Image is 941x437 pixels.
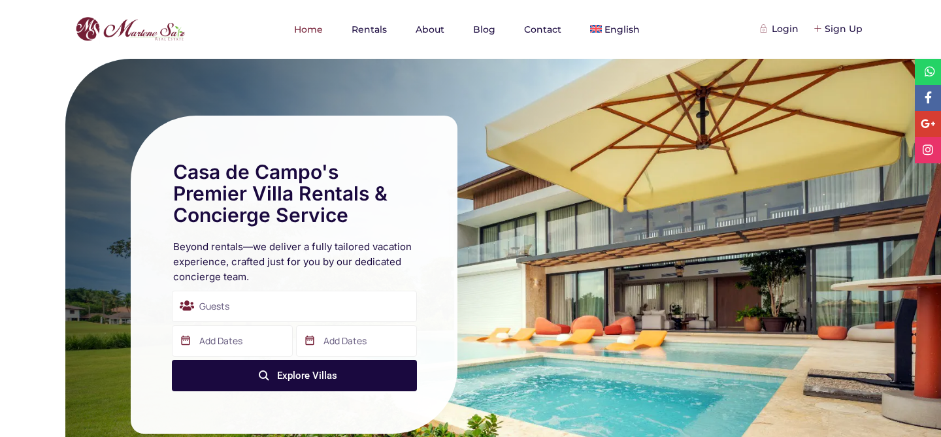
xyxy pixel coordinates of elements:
div: Guests [172,291,417,322]
button: Explore Villas [172,360,417,391]
h1: Casa de Campo's Premier Villa Rentals & Concierge Service [173,161,415,226]
div: Sign Up [815,22,863,36]
input: Add Dates [296,325,417,357]
h2: Beyond rentals—we deliver a fully tailored vacation experience, crafted just for you by our dedic... [173,239,415,284]
img: logo [72,14,188,45]
div: Login [762,22,799,36]
span: English [604,24,640,35]
input: Add Dates [172,325,293,357]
